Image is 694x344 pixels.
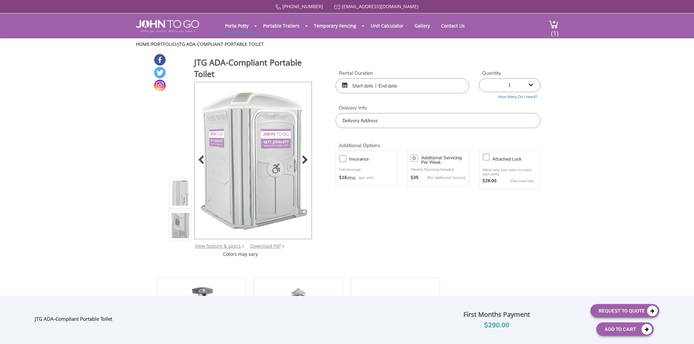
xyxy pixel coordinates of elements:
[336,135,541,149] h2: Additional Options
[151,41,176,47] a: Portfolio
[349,155,400,163] h3: Insurance
[276,4,281,10] img: Call
[35,316,115,324] div: JTG ADA-Compliant Portable Toilet
[411,175,418,181] strong: $35
[479,70,541,77] label: Quantity
[479,92,541,100] a: How Many Do I need?
[136,41,559,48] ul: / /
[366,19,408,32] a: Unit Calculator
[482,178,497,184] strong: $28.00
[500,178,534,184] p: {One time fee}
[172,148,189,302] img: Product
[418,175,465,180] p: (Per Additional Service)
[178,41,264,47] a: JTG ADA-Compliant Portable Toilet
[136,41,150,47] a: Home
[421,156,465,165] h3: Additional Servicing Per Week
[356,175,374,181] p: (per unit)
[336,70,469,77] label: Rental Duration
[154,54,166,66] a: Facebook
[282,245,284,248] img: chevron.png
[336,113,541,128] input: Delivery Address
[169,251,312,258] div: Colors may vary
[408,309,585,320] div: First Months Payment
[339,166,394,173] p: Full coverage
[482,168,537,176] p: Allow only your users to enjoy your potty.
[339,175,394,181] div: /mo
[411,167,465,172] p: Weekly Servicing Included
[549,20,559,29] img: cart a
[408,320,585,331] div: $290.00
[551,24,559,38] span: (1)
[282,3,323,10] a: [PHONE_NUMBER]
[154,80,166,91] a: Instagram
[358,286,433,338] img: 21
[195,243,241,249] a: View feature & specs
[220,19,254,32] a: Porta Potty
[334,5,340,9] img: Mail
[336,105,541,111] label: Delivery Info
[492,155,543,163] h3: Attached lock
[172,116,189,270] img: Product
[284,286,313,338] img: 21
[309,19,361,32] a: Temporary Fencing
[668,318,694,344] button: Live Chat
[410,19,435,32] a: Gallery
[590,304,659,317] button: Request To Quote
[136,20,199,32] img: JOHN to go
[154,67,166,78] a: Twitter
[242,245,244,248] img: right arrow icon
[342,3,418,10] a: [EMAIL_ADDRESS][DOMAIN_NAME]
[411,155,418,162] input: 0
[185,286,219,338] img: 21
[199,82,308,237] img: Product
[250,243,281,249] a: Download Pdf
[336,78,469,93] input: Start date | End date
[596,322,654,336] button: Add To Cart
[258,19,304,32] a: Portable Trailers
[436,19,470,32] a: Contact Us
[194,57,312,81] h1: JTG ADA-Compliant Portable Toilet
[339,175,347,181] strong: $16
